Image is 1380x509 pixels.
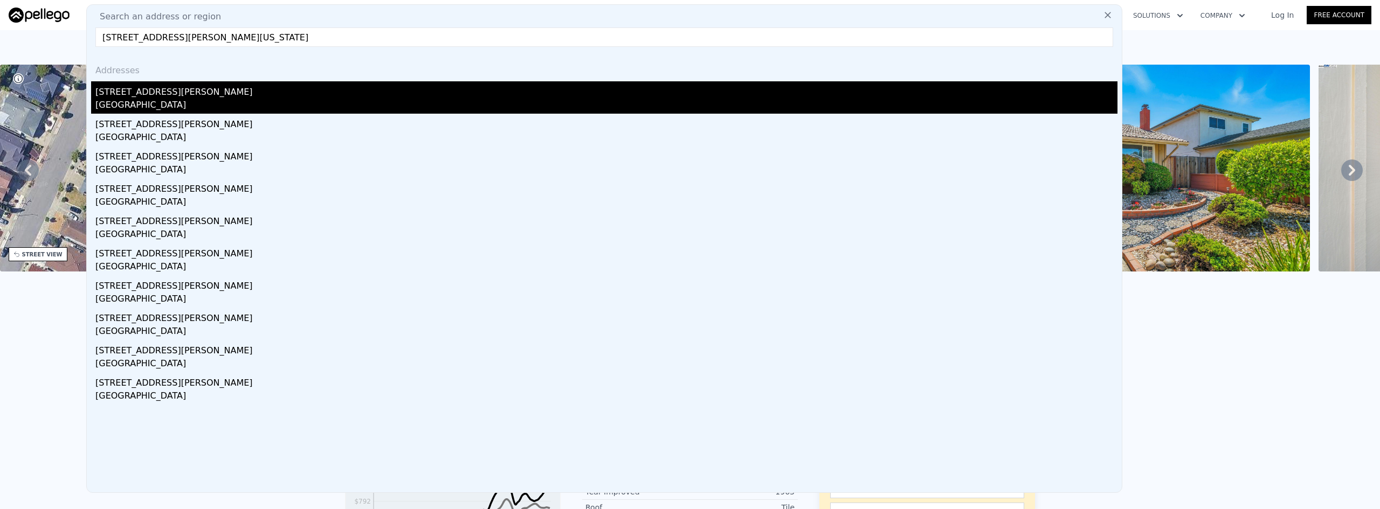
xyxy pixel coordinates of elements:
[95,178,1117,196] div: [STREET_ADDRESS][PERSON_NAME]
[95,99,1117,114] div: [GEOGRAPHIC_DATA]
[95,81,1117,99] div: [STREET_ADDRESS][PERSON_NAME]
[95,27,1113,47] input: Enter an address, city, region, neighborhood or zip code
[95,131,1117,146] div: [GEOGRAPHIC_DATA]
[95,340,1117,357] div: [STREET_ADDRESS][PERSON_NAME]
[95,389,1117,405] div: [GEOGRAPHIC_DATA]
[22,250,63,259] div: STREET VIEW
[1192,6,1254,25] button: Company
[95,163,1117,178] div: [GEOGRAPHIC_DATA]
[95,260,1117,275] div: [GEOGRAPHIC_DATA]
[9,8,70,23] img: Pellego
[354,498,371,505] tspan: $792
[91,10,221,23] span: Search an address or region
[95,228,1117,243] div: [GEOGRAPHIC_DATA]
[95,308,1117,325] div: [STREET_ADDRESS][PERSON_NAME]
[95,114,1117,131] div: [STREET_ADDRESS][PERSON_NAME]
[95,146,1117,163] div: [STREET_ADDRESS][PERSON_NAME]
[1000,65,1310,271] img: Sale: 167546490 Parcel: 34239729
[95,325,1117,340] div: [GEOGRAPHIC_DATA]
[95,372,1117,389] div: [STREET_ADDRESS][PERSON_NAME]
[1124,6,1192,25] button: Solutions
[95,292,1117,308] div: [GEOGRAPHIC_DATA]
[95,357,1117,372] div: [GEOGRAPHIC_DATA]
[1258,10,1307,20] a: Log In
[95,275,1117,292] div: [STREET_ADDRESS][PERSON_NAME]
[95,196,1117,211] div: [GEOGRAPHIC_DATA]
[95,211,1117,228] div: [STREET_ADDRESS][PERSON_NAME]
[95,243,1117,260] div: [STREET_ADDRESS][PERSON_NAME]
[1307,6,1371,24] a: Free Account
[91,55,1117,81] div: Addresses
